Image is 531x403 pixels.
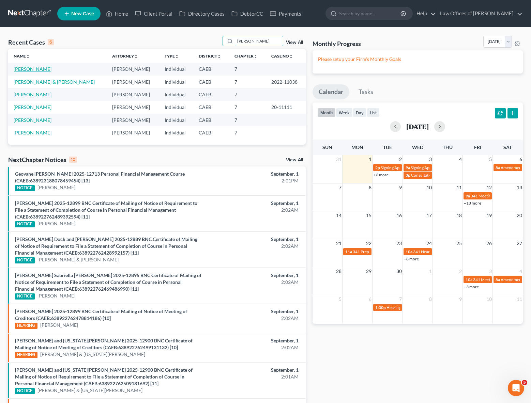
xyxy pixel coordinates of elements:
button: Search for help [10,151,126,165]
div: Close [117,11,130,23]
span: 28 [335,267,342,275]
span: 341 Prep for [PERSON_NAME] [353,249,408,254]
button: day [353,108,367,117]
span: 5 [488,155,492,163]
div: September, 1 [209,236,299,243]
a: [PERSON_NAME] 2025-12899 BNC Certificate of Mailing of Notice of Requirement to File a Statement ... [15,200,197,220]
span: 11a [345,249,352,254]
a: [PERSON_NAME] Sabriella [PERSON_NAME] 2025-12895 BNC Certificate of Mailing of Notice of Requirem... [15,272,201,292]
span: 25 [456,239,462,247]
span: 7 [338,183,342,192]
div: September, 1 [209,200,299,207]
span: 5 [338,295,342,303]
i: unfold_more [134,54,138,59]
div: 6 [48,39,54,45]
div: NOTICE [15,293,35,300]
span: 20 [516,211,523,220]
p: How can we help? [14,60,123,71]
div: Recent messageProfile image for LindseySounds good.[PERSON_NAME]•[DATE] [7,80,130,116]
img: Profile image for Emma [99,11,112,25]
td: 20-11111 [266,101,306,114]
span: 10 [486,295,492,303]
button: month [317,108,336,117]
span: 2 [458,267,462,275]
a: Help [413,7,436,20]
span: 6 [368,295,372,303]
a: [PERSON_NAME] [14,130,51,135]
td: 7 [229,88,265,101]
div: Profile image for LindseySounds good.[PERSON_NAME]•[DATE] [7,90,129,115]
span: 29 [365,267,372,275]
div: Send us a messageWe'll be back online in 2 hours [7,119,130,145]
div: 2:02AM [209,207,299,213]
a: View All [286,158,303,162]
i: unfold_more [26,54,30,59]
div: NextChapter Notices [8,156,77,164]
a: Districtunfold_more [199,53,221,59]
a: [PERSON_NAME] Dock and [PERSON_NAME] 2025-12889 BNC Certificate of Mailing of Notice of Requireme... [15,236,197,256]
i: unfold_more [254,54,258,59]
div: Attorney's Disclosure of Compensation [14,190,114,197]
span: 17 [426,211,433,220]
span: Wed [412,144,423,150]
span: 11 [516,295,523,303]
span: 8a [496,277,500,282]
span: 13 [516,183,523,192]
div: • [DATE] [71,103,90,110]
a: +3 more [464,284,479,289]
input: Search by name... [235,36,283,46]
div: September, 1 [209,171,299,177]
span: 7 [398,295,403,303]
span: 9a [466,193,470,198]
span: Search for help [14,155,55,162]
span: 10a [406,249,412,254]
span: 9 [398,183,403,192]
td: CAEB [193,101,229,114]
div: Adding Income [10,200,126,213]
a: [PERSON_NAME] [40,322,78,328]
div: 2:01PM [209,177,299,184]
button: Messages [45,212,91,240]
img: Profile image for Lindsey [73,11,87,25]
div: NOTICE [15,221,35,227]
td: [PERSON_NAME] [107,126,159,139]
div: 2:02AM [209,344,299,351]
span: Mon [351,144,363,150]
button: Help [91,212,136,240]
span: 8a [496,165,500,170]
span: 18 [456,211,462,220]
a: [PERSON_NAME] [14,92,51,97]
p: Hi there! [14,48,123,60]
div: NOTICE [15,185,35,191]
a: Payments [267,7,305,20]
i: unfold_more [289,54,293,59]
span: Hearing for [PERSON_NAME] & [PERSON_NAME] [386,305,476,310]
div: September, 1 [209,272,299,279]
a: Case Nounfold_more [271,53,293,59]
span: Signing Appointment for [PERSON_NAME] [381,165,457,170]
span: 1:30p [375,305,386,310]
span: 3 [488,267,492,275]
a: Typeunfold_more [165,53,179,59]
span: 14 [335,211,342,220]
a: Attorneyunfold_more [112,53,138,59]
span: Sat [503,144,512,150]
a: Client Portal [132,7,176,20]
span: Tue [383,144,392,150]
a: +8 more [404,256,419,261]
a: Calendar [313,84,349,99]
td: 7 [229,126,265,139]
td: CAEB [193,126,229,139]
td: Individual [159,114,194,126]
td: Individual [159,63,194,75]
div: 2:02AM [209,243,299,249]
h3: Monthly Progress [313,39,361,48]
span: 22 [365,239,372,247]
div: 2:02AM [209,315,299,322]
span: 5 [522,380,527,385]
span: 8 [368,183,372,192]
div: [PERSON_NAME] [30,103,70,110]
span: Fri [474,144,481,150]
td: [PERSON_NAME] [107,114,159,126]
td: 7 [229,63,265,75]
